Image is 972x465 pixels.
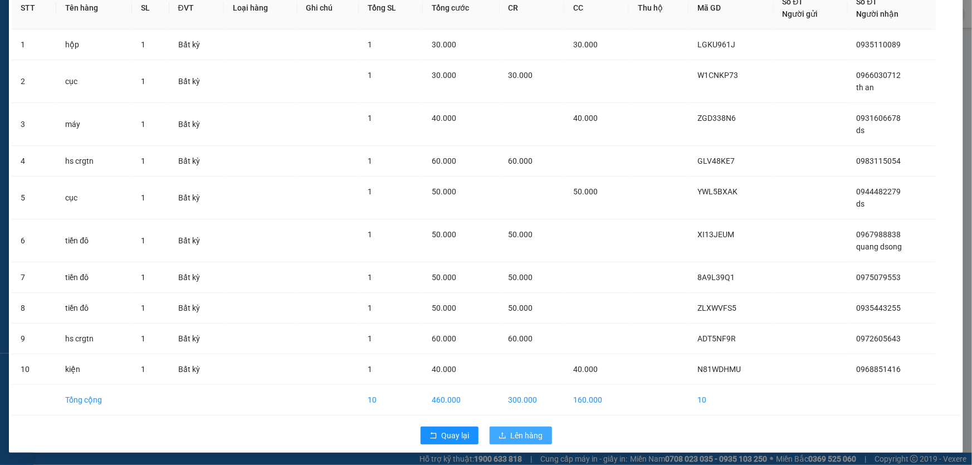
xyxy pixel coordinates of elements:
span: 1 [141,273,145,282]
td: 9 [12,324,56,354]
td: kiện [56,354,132,385]
td: 10 [359,385,423,415]
span: 1 [368,365,372,374]
span: 40.000 [573,114,598,123]
td: Bất kỳ [169,30,224,60]
span: 0975079553 [857,273,901,282]
td: 460.000 [423,385,499,415]
td: 4 [12,146,56,177]
span: 1 [141,304,145,312]
span: 50.000 [432,187,456,196]
td: cục [56,177,132,219]
span: 50.000 [432,304,456,312]
span: Quay lại [442,429,470,442]
span: Người nhận [857,9,899,18]
td: 5 [12,177,56,219]
span: ADT5NF9R [697,334,736,343]
td: Bất kỳ [169,293,224,324]
td: tiền đô [56,293,132,324]
td: tiền đô [56,219,132,262]
td: Bất kỳ [169,324,224,354]
span: 0944482279 [857,187,901,196]
span: 0967988838 [857,230,901,239]
td: 300.000 [500,385,564,415]
span: YWL5BXAK [697,187,737,196]
span: 60.000 [509,334,533,343]
span: 1 [368,304,372,312]
td: 8 [12,293,56,324]
td: hs crgtn [56,324,132,354]
td: hs crgtn [56,146,132,177]
span: 50.000 [432,273,456,282]
span: 1 [368,273,372,282]
span: 1 [141,156,145,165]
span: 50.000 [432,230,456,239]
span: 50.000 [509,273,533,282]
span: 1 [368,230,372,239]
span: 1 [141,77,145,86]
span: ZLXWVFS5 [697,304,736,312]
span: ds [857,199,865,208]
span: 0935443255 [857,304,901,312]
span: 0968851416 [857,365,901,374]
td: tiền đô [56,262,132,293]
span: 60.000 [432,334,456,343]
span: 1 [368,156,372,165]
span: 1 [368,71,372,80]
span: 1 [141,365,145,374]
span: upload [499,432,506,440]
td: Bất kỳ [169,354,224,385]
span: ZGD338N6 [697,114,736,123]
span: 30.000 [432,40,456,49]
span: 40.000 [573,365,598,374]
span: 40.000 [432,365,456,374]
span: 60.000 [432,156,456,165]
span: N81WDHMU [697,365,741,374]
span: 1 [368,334,372,343]
span: LGKU961J [697,40,735,49]
span: 1 [141,193,145,202]
span: 8A9L39Q1 [697,273,735,282]
span: 40.000 [432,114,456,123]
td: 1 [12,30,56,60]
td: Bất kỳ [169,60,224,103]
td: 160.000 [564,385,629,415]
span: quang dsong [857,242,902,251]
span: XI13JEUM [697,230,734,239]
td: 7 [12,262,56,293]
span: 30.000 [509,71,533,80]
span: 1 [368,187,372,196]
span: 1 [141,40,145,49]
span: 0966030712 [857,71,901,80]
td: cục [56,60,132,103]
span: 0935110089 [857,40,901,49]
span: Lên hàng [511,429,543,442]
td: 10 [688,385,773,415]
td: máy [56,103,132,146]
span: 50.000 [509,230,533,239]
td: Bất kỳ [169,103,224,146]
span: W1CNKP73 [697,71,738,80]
span: 30.000 [573,40,598,49]
span: GLV48KE7 [697,156,735,165]
td: Bất kỳ [169,177,224,219]
span: 1 [368,114,372,123]
span: 1 [141,334,145,343]
span: ds [857,126,865,135]
span: 1 [141,236,145,245]
td: hộp [56,30,132,60]
span: 0983115054 [857,156,901,165]
span: 0972605643 [857,334,901,343]
td: Bất kỳ [169,146,224,177]
td: Bất kỳ [169,262,224,293]
span: 1 [141,120,145,129]
td: 3 [12,103,56,146]
span: 30.000 [432,71,456,80]
span: Người gửi [783,9,818,18]
span: 0931606678 [857,114,901,123]
td: 6 [12,219,56,262]
span: th an [857,83,875,92]
span: 50.000 [509,304,533,312]
td: Bất kỳ [169,219,224,262]
td: 2 [12,60,56,103]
